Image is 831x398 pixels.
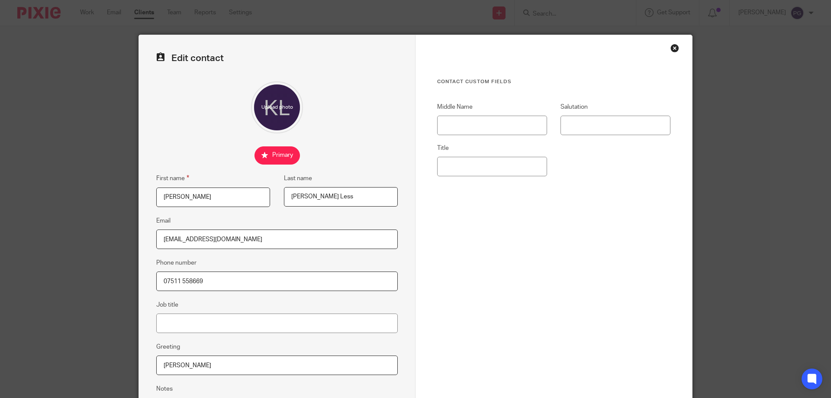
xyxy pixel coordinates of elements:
[437,103,547,111] label: Middle Name
[156,356,398,375] input: e.g. Dear Mrs. Appleseed or Hi Sam
[670,44,679,52] div: Close this dialog window
[156,301,178,309] label: Job title
[156,52,398,64] h2: Edit contact
[156,385,173,393] label: Notes
[156,173,189,183] label: First name
[437,144,547,152] label: Title
[437,78,670,85] h3: Contact Custom fields
[156,217,171,225] label: Email
[284,174,312,183] label: Last name
[156,259,196,267] label: Phone number
[560,103,670,111] label: Salutation
[156,343,180,351] label: Greeting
